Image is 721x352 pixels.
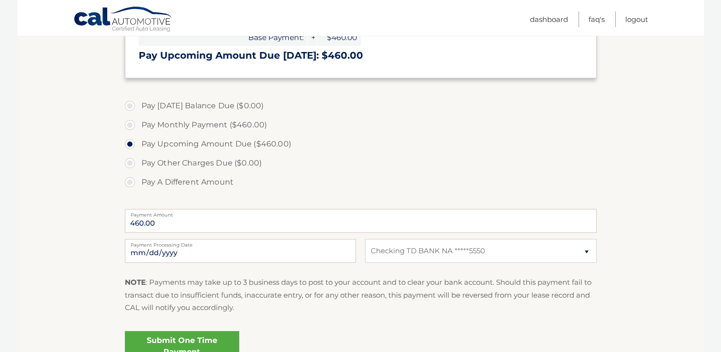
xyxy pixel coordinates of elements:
[308,29,317,46] span: +
[125,239,356,247] label: Payment Processing Date
[125,154,597,173] label: Pay Other Charges Due ($0.00)
[125,96,597,115] label: Pay [DATE] Balance Due ($0.00)
[589,11,605,27] a: FAQ's
[530,11,568,27] a: Dashboard
[139,50,583,62] h3: Pay Upcoming Amount Due [DATE]: $460.00
[73,6,173,34] a: Cal Automotive
[125,209,597,217] label: Payment Amount
[625,11,648,27] a: Logout
[125,276,597,314] p: : Payments may take up to 3 business days to post to your account and to clear your bank account....
[125,209,597,233] input: Payment Amount
[125,135,597,154] label: Pay Upcoming Amount Due ($460.00)
[125,115,597,135] label: Pay Monthly Payment ($460.00)
[318,29,361,46] span: $460.00
[125,173,597,192] label: Pay A Different Amount
[139,29,307,46] span: Base Payment:
[125,239,356,263] input: Payment Date
[125,278,146,287] strong: NOTE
